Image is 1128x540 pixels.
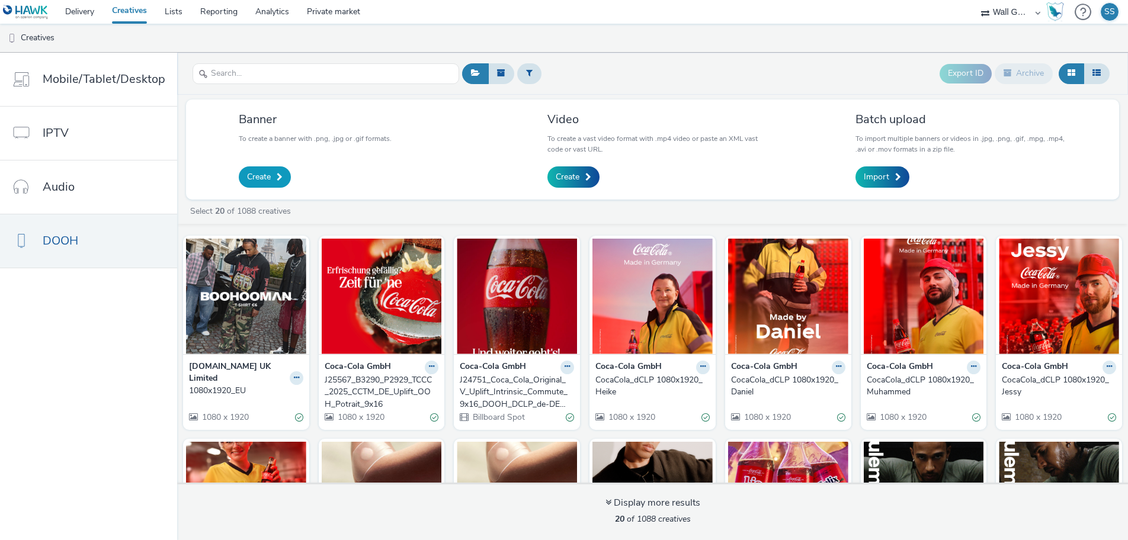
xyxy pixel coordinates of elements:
[595,361,662,374] strong: Coca-Cola GmbH
[547,133,758,155] p: To create a vast video format with .mp4 video or paste an XML vast code or vast URL.
[1084,63,1110,83] button: Table
[867,374,981,398] a: CocaCola_dCLP 1080x1920_Muhammed
[605,496,700,510] div: Display more results
[999,239,1119,354] img: CocaCola_dCLP 1080x1920_Jessy visual
[43,70,165,88] span: Mobile/Tablet/Desktop
[189,385,303,397] a: 1080x1920_EU
[1014,412,1062,423] span: 1080 x 1920
[566,412,574,424] div: Valid
[1002,374,1116,398] a: CocaCola_dCLP 1080x1920_Jessy
[6,33,18,44] img: dooh
[325,361,391,374] strong: Coca-Cola GmbH
[193,63,459,84] input: Search...
[457,239,577,354] img: J24751_Coca_Cola_Original_V_Uplift_Intrinsic_Commute_9x16_DOOH_DCLP_de-DE_10_1080x1920_25fps_AE00...
[322,239,442,354] img: J25567_B3290_P2929_TCCC_2025_CCTM_DE_Uplift_OOH_Potrait_9x16 visual
[460,374,569,410] div: J24751_Coca_Cola_Original_V_Uplift_Intrinsic_Commute_9x16_DOOH_DCLP_de-DE_10_1080x1920_25fps_AE00...
[547,111,758,127] h3: Video
[867,374,976,398] div: CocaCola_dCLP 1080x1920_Muhammed
[731,361,797,374] strong: Coca-Cola GmbH
[995,63,1053,83] button: Archive
[247,171,271,183] span: Create
[430,412,438,424] div: Valid
[940,64,992,83] button: Export ID
[595,374,705,398] div: CocaCola_dCLP 1080x1920_Heike
[556,171,579,183] span: Create
[239,111,392,127] h3: Banner
[1002,361,1068,374] strong: Coca-Cola GmbH
[186,239,306,354] img: 1080x1920_EU visual
[189,205,296,217] a: Select of 1088 creatives
[879,412,927,423] span: 1080 x 1920
[201,412,249,423] span: 1080 x 1920
[239,166,291,188] a: Create
[239,133,392,144] p: To create a banner with .png, .jpg or .gif formats.
[701,412,710,424] div: Valid
[595,374,710,398] a: CocaCola_dCLP 1080x1920_Heike
[592,239,713,354] img: CocaCola_dCLP 1080x1920_Heike visual
[1002,374,1111,398] div: CocaCola_dCLP 1080x1920_Jessy
[460,361,526,374] strong: Coca-Cola GmbH
[615,513,691,525] span: of 1088 creatives
[607,412,655,423] span: 1080 x 1920
[855,166,909,188] a: Import
[728,239,848,354] img: CocaCola_dCLP 1080x1920_Daniel visual
[864,239,984,354] img: CocaCola_dCLP 1080x1920_Muhammed visual
[547,166,600,188] a: Create
[472,412,525,423] span: Billboard Spot
[855,111,1066,127] h3: Batch upload
[867,361,933,374] strong: Coca-Cola GmbH
[1059,63,1084,83] button: Grid
[3,5,49,20] img: undefined Logo
[731,374,845,398] a: CocaCola_dCLP 1080x1920_Daniel
[855,133,1066,155] p: To import multiple banners or videos in .jpg, .png, .gif, .mpg, .mp4, .avi or .mov formats in a z...
[615,513,624,525] strong: 20
[189,385,299,397] div: 1080x1920_EU
[972,412,980,424] div: Valid
[1046,2,1069,21] a: Hawk Academy
[1046,2,1064,21] img: Hawk Academy
[189,361,287,385] strong: [DOMAIN_NAME] UK Limited
[1108,412,1116,424] div: Valid
[337,412,384,423] span: 1080 x 1920
[43,178,75,195] span: Audio
[295,412,303,424] div: Valid
[731,374,841,398] div: CocaCola_dCLP 1080x1920_Daniel
[325,374,439,410] a: J25567_B3290_P2929_TCCC_2025_CCTM_DE_Uplift_OOH_Potrait_9x16
[1104,3,1115,21] div: SS
[43,232,78,249] span: DOOH
[864,171,889,183] span: Import
[460,374,574,410] a: J24751_Coca_Cola_Original_V_Uplift_Intrinsic_Commute_9x16_DOOH_DCLP_de-DE_10_1080x1920_25fps_AE00...
[837,412,845,424] div: Valid
[325,374,434,410] div: J25567_B3290_P2929_TCCC_2025_CCTM_DE_Uplift_OOH_Potrait_9x16
[743,412,791,423] span: 1080 x 1920
[215,205,225,217] strong: 20
[43,124,69,142] span: IPTV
